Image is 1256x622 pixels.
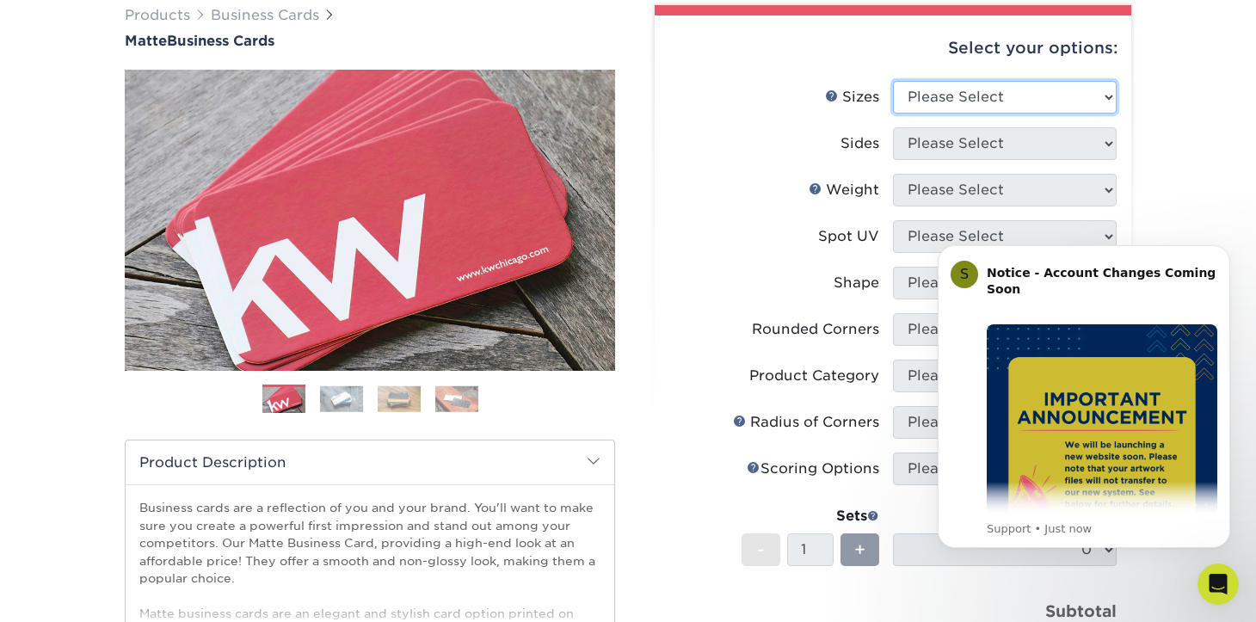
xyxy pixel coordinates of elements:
div: Radius of Corners [733,412,879,433]
img: Business Cards 03 [378,385,421,412]
img: Business Cards 02 [320,385,363,412]
iframe: Google Customer Reviews [4,570,146,616]
img: Business Cards 01 [262,379,305,422]
span: - [757,537,765,563]
div: Scoring Options [747,459,879,479]
div: Select your options: [668,15,1117,81]
div: Sides [840,133,879,154]
span: + [854,537,865,563]
img: Business Cards 04 [435,385,478,412]
div: Quantity per Set [893,506,1117,527]
div: Sets [742,506,879,527]
span: Matte [125,33,167,49]
a: MatteBusiness Cards [125,33,615,49]
div: Weight [809,180,879,200]
h2: Product Description [126,440,614,484]
div: Spot UV [818,226,879,247]
h1: Business Cards [125,33,615,49]
div: Shape [834,273,879,293]
a: Products [125,7,190,23]
strong: Subtotal [1045,601,1117,620]
div: Sizes [825,87,879,108]
iframe: Intercom live chat [1198,563,1239,605]
div: Product Category [749,366,879,386]
iframe: Intercom notifications message [912,219,1256,576]
a: Business Cards [211,7,319,23]
div: Rounded Corners [752,319,879,340]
